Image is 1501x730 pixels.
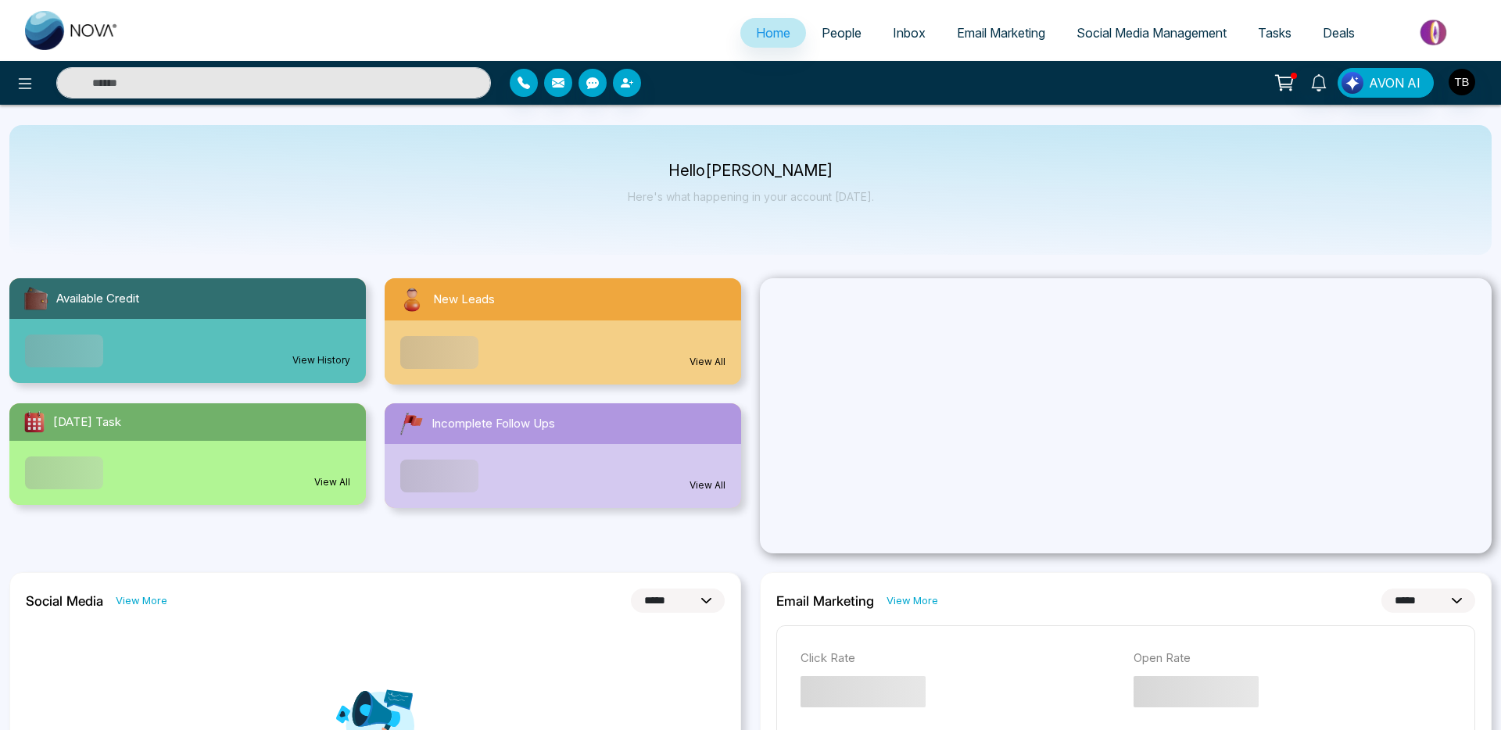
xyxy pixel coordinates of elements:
img: Lead Flow [1342,72,1363,94]
span: Social Media Management [1076,25,1227,41]
span: Tasks [1258,25,1291,41]
p: Open Rate [1134,649,1451,667]
p: Hello [PERSON_NAME] [628,164,874,177]
span: New Leads [433,291,495,309]
p: Click Rate [801,649,1118,667]
img: newLeads.svg [397,284,427,314]
span: AVON AI [1369,73,1420,92]
h2: Email Marketing [776,593,874,609]
span: Incomplete Follow Ups [432,415,555,433]
a: View All [690,478,725,492]
img: todayTask.svg [22,410,47,435]
img: followUps.svg [397,410,425,438]
span: Inbox [893,25,926,41]
p: Here's what happening in your account [DATE]. [628,190,874,203]
span: Home [756,25,790,41]
span: People [822,25,862,41]
a: Home [740,18,806,48]
a: View All [690,355,725,369]
a: Incomplete Follow UpsView All [375,403,750,508]
span: Email Marketing [957,25,1045,41]
a: New LeadsView All [375,278,750,385]
button: AVON AI [1338,68,1434,98]
a: Inbox [877,18,941,48]
a: View All [314,475,350,489]
a: Deals [1307,18,1370,48]
img: User Avatar [1449,69,1475,95]
img: Nova CRM Logo [25,11,119,50]
span: Available Credit [56,290,139,308]
a: People [806,18,877,48]
a: View More [887,593,938,608]
a: Tasks [1242,18,1307,48]
span: [DATE] Task [53,413,121,431]
img: Market-place.gif [1378,15,1492,50]
img: availableCredit.svg [22,284,50,313]
a: Social Media Management [1061,18,1242,48]
a: Email Marketing [941,18,1061,48]
span: Deals [1323,25,1355,41]
a: View More [116,593,167,608]
h2: Social Media [26,593,103,609]
a: View History [292,353,350,367]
